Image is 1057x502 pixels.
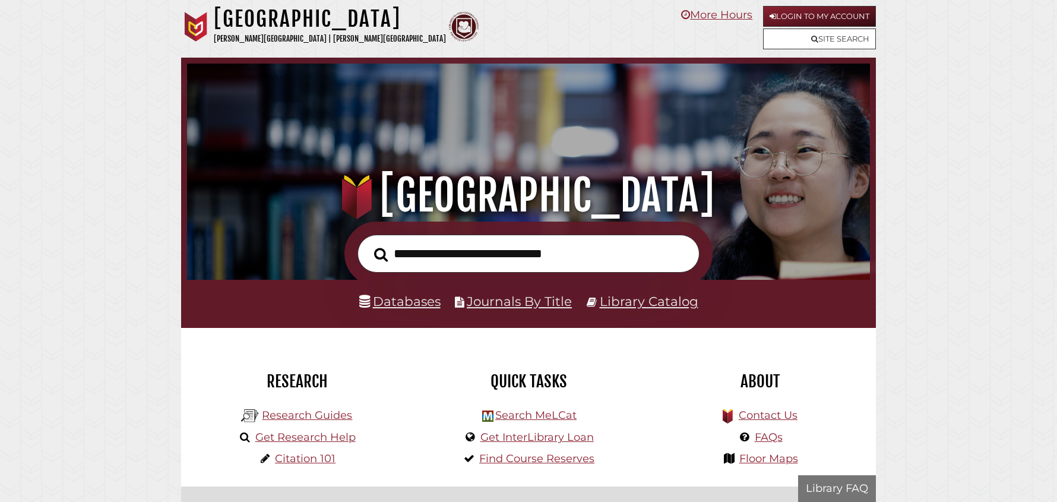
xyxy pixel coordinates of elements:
i: Search [374,247,388,262]
a: Search MeLCat [495,409,577,422]
a: Get InterLibrary Loan [480,431,594,444]
a: FAQs [755,431,783,444]
a: Login to My Account [763,6,876,27]
a: Databases [359,293,441,309]
img: Hekman Library Logo [482,411,493,422]
a: Contact Us [739,409,798,422]
a: More Hours [681,8,752,21]
h2: About [653,371,867,392]
a: Get Research Help [255,431,356,444]
h2: Research [190,371,404,392]
button: Search [368,244,394,266]
a: Citation 101 [275,452,336,465]
h1: [GEOGRAPHIC_DATA] [203,169,855,222]
img: Hekman Library Logo [241,407,259,425]
img: Calvin University [181,12,211,42]
img: Calvin Theological Seminary [449,12,479,42]
a: Find Course Reserves [479,452,594,465]
a: Library Catalog [600,293,698,309]
a: Research Guides [262,409,352,422]
p: [PERSON_NAME][GEOGRAPHIC_DATA] | [PERSON_NAME][GEOGRAPHIC_DATA] [214,32,446,46]
a: Floor Maps [739,452,798,465]
a: Journals By Title [467,293,572,309]
h1: [GEOGRAPHIC_DATA] [214,6,446,32]
h2: Quick Tasks [422,371,635,392]
a: Site Search [763,29,876,49]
